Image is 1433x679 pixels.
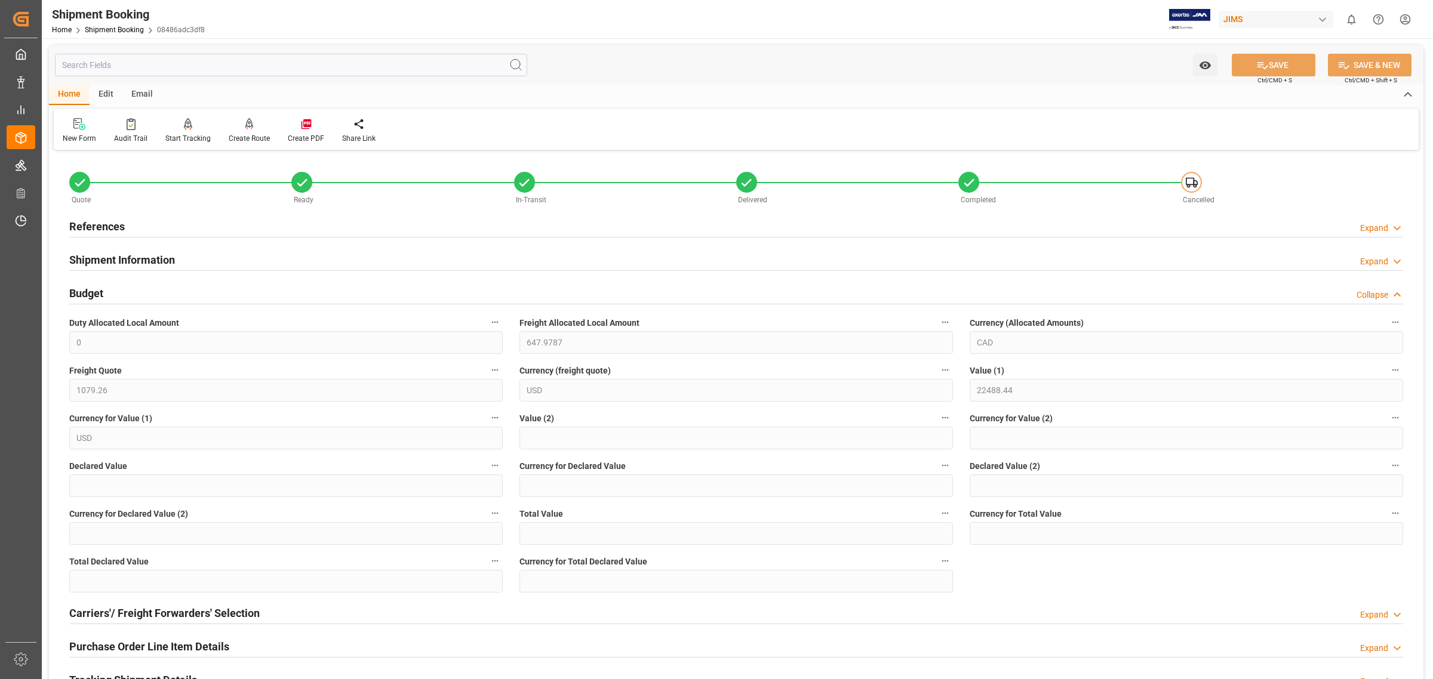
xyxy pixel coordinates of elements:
[937,410,953,425] button: Value (2)
[1219,11,1333,28] div: JIMS
[52,5,205,23] div: Shipment Booking
[69,555,149,568] span: Total Declared Value
[937,314,953,330] button: Freight Allocated Local Amount
[55,54,527,76] input: Search Fields
[69,605,260,621] h2: Carriers'/ Freight Forwarders' Selection
[69,638,229,655] h2: Purchase Order Line Item Details
[519,412,554,425] span: Value (2)
[1357,289,1388,301] div: Collapse
[69,317,179,329] span: Duty Allocated Local Amount
[487,553,503,569] button: Total Declared Value
[519,555,647,568] span: Currency for Total Declared Value
[1388,505,1403,521] button: Currency for Total Value
[1232,54,1315,76] button: SAVE
[1257,76,1292,85] span: Ctrl/CMD + S
[69,412,152,425] span: Currency for Value (1)
[487,314,503,330] button: Duty Allocated Local Amount
[1360,222,1388,234] div: Expand
[1328,54,1412,76] button: SAVE & NEW
[1388,458,1403,473] button: Declared Value (2)
[970,508,1062,520] span: Currency for Total Value
[229,133,270,144] div: Create Route
[937,362,953,378] button: Currency (freight quote)
[970,365,1004,377] span: Value (1)
[519,365,611,377] span: Currency (freight quote)
[69,252,175,268] h2: Shipment Information
[519,460,626,473] span: Currency for Declared Value
[90,85,122,105] div: Edit
[288,133,324,144] div: Create PDF
[49,85,90,105] div: Home
[1360,609,1388,621] div: Expand
[1345,76,1397,85] span: Ctrl/CMD + Shift + S
[342,133,376,144] div: Share Link
[1388,362,1403,378] button: Value (1)
[487,458,503,473] button: Declared Value
[487,410,503,425] button: Currency for Value (1)
[1219,8,1338,30] button: JIMS
[1169,9,1210,30] img: Exertis%20JAM%20-%20Email%20Logo.jpg_1722504956.jpg
[69,508,188,520] span: Currency for Declared Value (2)
[1338,6,1365,33] button: show 0 new notifications
[970,317,1084,329] span: Currency (Allocated Amounts)
[516,196,546,204] span: In-Transit
[294,196,313,204] span: Ready
[52,26,72,34] a: Home
[970,460,1040,473] span: Declared Value (2)
[69,365,122,377] span: Freight Quote
[738,196,767,204] span: Delivered
[937,458,953,473] button: Currency for Declared Value
[487,362,503,378] button: Freight Quote
[1365,6,1392,33] button: Help Center
[69,460,127,473] span: Declared Value
[114,133,147,144] div: Audit Trail
[519,508,563,520] span: Total Value
[69,218,125,234] h2: References
[961,196,996,204] span: Completed
[1183,196,1214,204] span: Cancelled
[165,133,211,144] div: Start Tracking
[937,505,953,521] button: Total Value
[122,85,162,105] div: Email
[519,317,639,329] span: Freight Allocated Local Amount
[487,505,503,521] button: Currency for Declared Value (2)
[1360,642,1388,655] div: Expand
[1388,410,1403,425] button: Currency for Value (2)
[1360,255,1388,268] div: Expand
[937,553,953,569] button: Currency for Total Declared Value
[72,196,91,204] span: Quote
[85,26,144,34] a: Shipment Booking
[63,133,96,144] div: New Form
[970,412,1053,425] span: Currency for Value (2)
[1193,54,1217,76] button: open menu
[69,285,103,301] h2: Budget
[1388,314,1403,330] button: Currency (Allocated Amounts)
